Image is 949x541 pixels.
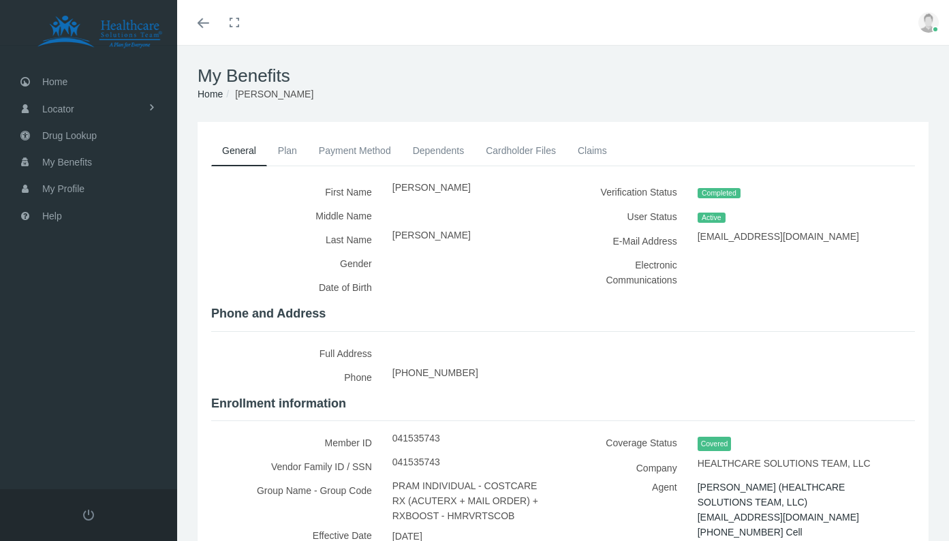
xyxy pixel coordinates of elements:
[392,177,471,198] span: [PERSON_NAME]
[18,15,181,49] img: HEALTHCARE SOLUTIONS TEAM, LLC
[698,453,871,474] span: HEALTHCARE SOLUTIONS TEAM, LLC
[42,69,67,95] span: Home
[918,12,939,33] img: user-placeholder.jpg
[392,225,471,245] span: [PERSON_NAME]
[392,428,440,448] span: 041535743
[308,136,402,166] a: Payment Method
[211,431,382,454] label: Member ID
[211,397,915,412] h4: Enrollment information
[198,89,223,99] a: Home
[211,341,382,365] label: Full Address
[574,180,687,204] label: Verification Status
[211,180,382,204] label: First Name
[211,454,382,478] label: Vendor Family ID / SSN
[574,431,687,456] label: Coverage Status
[574,456,687,480] label: Company
[211,478,382,523] label: Group Name - Group Code
[402,136,476,166] a: Dependents
[235,89,313,99] span: [PERSON_NAME]
[698,226,859,247] span: [EMAIL_ADDRESS][DOMAIN_NAME]
[211,251,382,275] label: Gender
[392,476,538,526] span: PRAM INDIVIDUAL - COSTCARE RX (ACUTERX + MAIL ORDER) + RXBOOST - HMRVRTSCOB
[211,365,382,389] label: Phone
[42,203,62,229] span: Help
[267,136,308,166] a: Plan
[211,275,382,299] label: Date of Birth
[211,136,267,166] a: General
[392,452,440,472] span: 041535743
[211,307,915,322] h4: Phone and Address
[574,229,687,253] label: E-Mail Address
[42,123,97,149] span: Drug Lookup
[42,149,92,175] span: My Benefits
[198,65,929,87] h1: My Benefits
[698,213,726,223] span: Active
[574,204,687,229] label: User Status
[392,362,478,383] span: [PHONE_NUMBER]
[42,176,84,202] span: My Profile
[42,96,74,122] span: Locator
[567,136,618,166] a: Claims
[211,204,382,228] label: Middle Name
[698,188,741,199] span: Completed
[698,437,732,451] span: Covered
[475,136,567,166] a: Cardholder Files
[211,228,382,251] label: Last Name
[698,507,859,527] span: [EMAIL_ADDRESS][DOMAIN_NAME]
[574,253,687,292] label: Electronic Communications
[698,477,845,512] span: [PERSON_NAME] (HEALTHCARE SOLUTIONS TEAM, LLC)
